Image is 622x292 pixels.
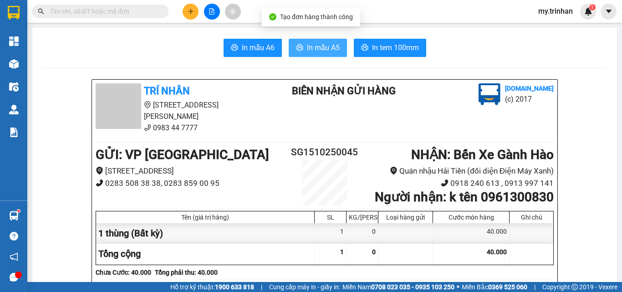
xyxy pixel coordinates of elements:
[98,248,141,259] span: Tổng cộng
[4,43,173,54] li: 0983 44 7777
[269,282,340,292] span: Cung cấp máy in - giấy in:
[225,4,241,20] button: aim
[342,282,454,292] span: Miền Nam
[17,210,20,212] sup: 1
[155,269,218,276] b: Tổng phải thu: 40.000
[204,4,220,20] button: file-add
[224,39,282,57] button: printerIn mẫu A6
[381,214,430,221] div: Loại hàng gửi
[534,282,535,292] span: |
[96,122,265,133] li: 0983 44 7777
[52,45,60,52] span: phone
[10,273,18,282] span: message
[144,101,151,108] span: environment
[144,85,190,97] b: TRÍ NHÂN
[242,42,275,53] span: In mẫu A6
[280,13,353,20] span: Tạo đơn hàng thành công
[188,8,194,15] span: plus
[531,5,580,17] span: my.trinhan
[315,223,347,244] div: 1
[307,42,340,53] span: In mẫu A5
[479,83,500,105] img: logo.jpg
[96,147,269,162] b: GỬI : VP [GEOGRAPHIC_DATA]
[435,214,507,221] div: Cước món hàng
[296,44,303,52] span: printer
[462,282,527,292] span: Miền Bắc
[349,214,376,221] div: KG/[PERSON_NAME]
[10,252,18,261] span: notification
[4,68,178,83] b: GỬI : VP [GEOGRAPHIC_DATA]
[96,269,151,276] b: Chưa Cước : 40.000
[286,145,363,160] h2: SG1510250045
[363,177,554,190] li: 0918 240 613 , 0913 997 141
[347,223,378,244] div: 0
[371,283,454,291] strong: 0708 023 035 - 0935 103 250
[441,179,449,187] span: phone
[209,8,215,15] span: file-add
[144,124,151,131] span: phone
[96,179,103,187] span: phone
[50,6,158,16] input: Tìm tên, số ĐT hoặc mã đơn
[9,36,19,46] img: dashboard-icon
[96,165,286,177] li: [STREET_ADDRESS]
[317,214,344,221] div: SL
[52,22,60,29] span: environment
[9,211,19,220] img: warehouse-icon
[340,248,344,256] span: 1
[488,283,527,291] strong: 0369 525 060
[96,223,315,244] div: 1 thùng (Bất kỳ)
[584,7,592,15] img: icon-new-feature
[605,7,613,15] span: caret-down
[589,4,596,10] sup: 1
[292,85,396,97] b: BIÊN NHẬN GỬI HÀNG
[183,4,199,20] button: plus
[229,8,236,15] span: aim
[289,39,347,57] button: printerIn mẫu A5
[411,147,554,162] b: NHẬN : Bến Xe Gành Hào
[372,42,419,53] span: In tem 100mm
[354,39,426,57] button: printerIn tem 100mm
[9,105,19,114] img: warehouse-icon
[96,99,265,122] li: [STREET_ADDRESS][PERSON_NAME]
[8,6,20,20] img: logo-vxr
[457,285,459,289] span: ⚪️
[512,214,551,221] div: Ghi chú
[170,282,254,292] span: Hỗ trợ kỹ thuật:
[269,13,276,20] span: check-circle
[9,82,19,92] img: warehouse-icon
[363,165,554,177] li: Quán nhậu Hải Tiền (đối diện Điện Máy Xanh)
[10,232,18,241] span: question-circle
[96,167,103,174] span: environment
[231,44,238,52] span: printer
[38,8,44,15] span: search
[372,248,376,256] span: 0
[601,4,617,20] button: caret-down
[487,248,507,256] span: 40.000
[505,93,554,105] li: (c) 2017
[433,223,510,244] div: 40.000
[505,85,554,92] b: [DOMAIN_NAME]
[9,59,19,69] img: warehouse-icon
[361,44,368,52] span: printer
[261,282,262,292] span: |
[52,6,98,17] b: TRÍ NHÂN
[375,190,554,205] b: Người nhận : k tên 0961300830
[98,214,312,221] div: Tên (giá trị hàng)
[96,177,286,190] li: 0283 508 38 38, 0283 859 00 95
[390,167,398,174] span: environment
[4,20,173,43] li: [STREET_ADDRESS][PERSON_NAME]
[9,128,19,137] img: solution-icon
[591,4,594,10] span: 1
[215,283,254,291] strong: 1900 633 818
[571,284,578,290] span: copyright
